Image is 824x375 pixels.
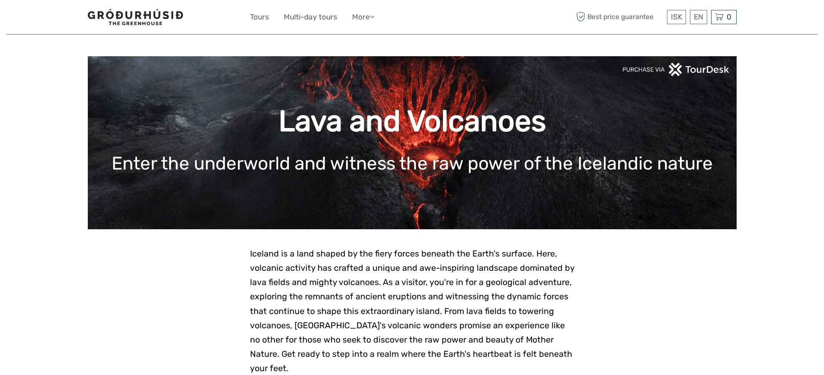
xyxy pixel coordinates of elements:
div: EN [690,10,707,24]
h1: Enter the underworld and witness the raw power of the Icelandic nature [101,153,724,174]
h1: Lava and Volcanoes [101,104,724,139]
span: 0 [725,13,733,21]
span: Iceland is a land shaped by the fiery forces beneath the Earth's surface. Here, volcanic activity... [250,249,574,373]
a: Tours [250,11,269,23]
img: 1578-341a38b5-ce05-4595-9f3d-b8aa3718a0b3_logo_small.jpg [88,9,183,25]
a: Multi-day tours [284,11,337,23]
img: PurchaseViaTourDeskwhite.png [622,63,730,76]
span: Best price guarantee [574,10,665,24]
a: More [352,11,375,23]
span: ISK [671,13,682,21]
